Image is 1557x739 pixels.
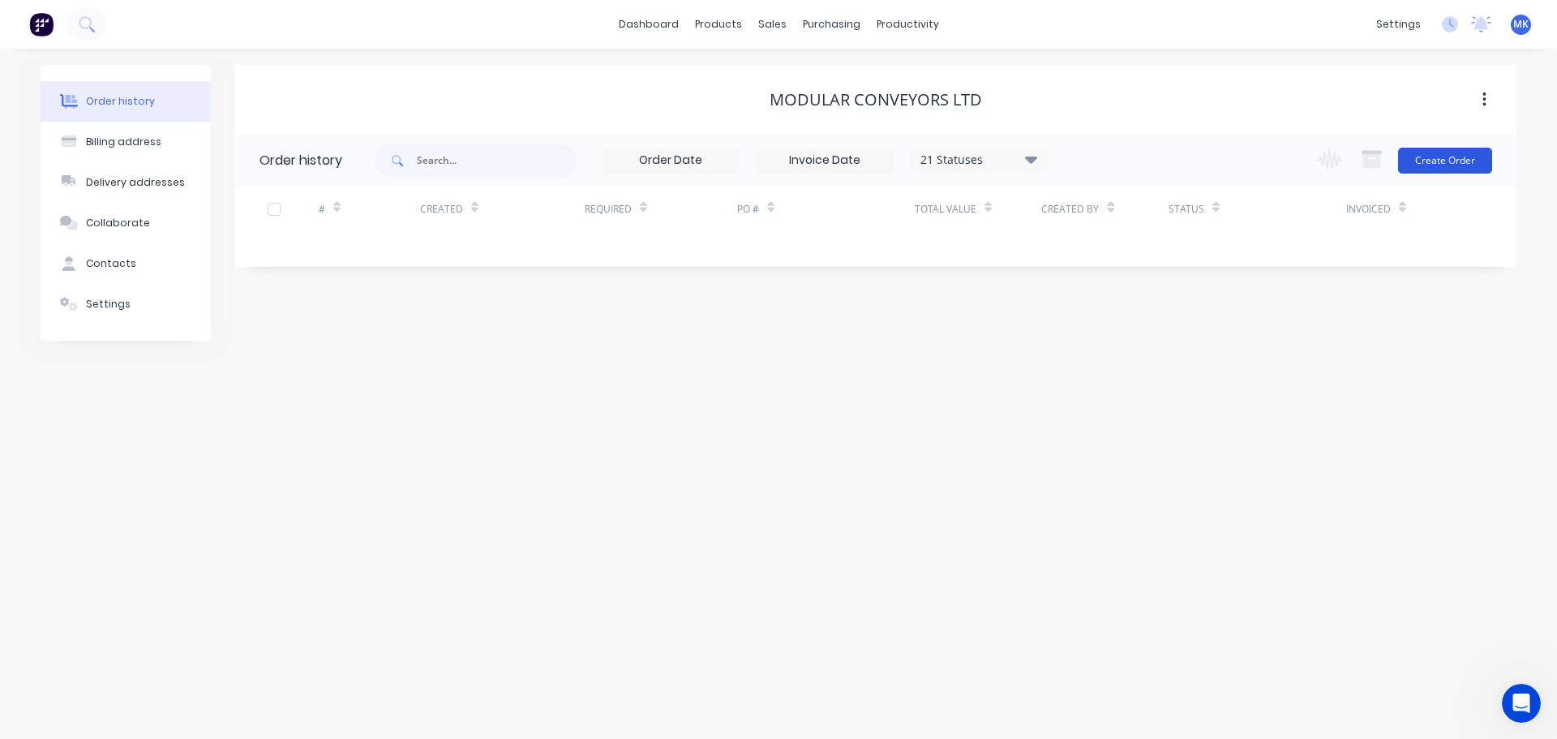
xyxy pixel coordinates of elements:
[1502,684,1541,723] iframe: Intercom live chat
[737,187,915,231] div: PO #
[420,187,585,231] div: Created
[1346,187,1448,231] div: Invoiced
[1346,202,1391,217] div: Invoiced
[603,148,739,173] input: Order Date
[29,12,54,37] img: Factory
[41,122,211,162] button: Billing address
[86,297,131,311] div: Settings
[41,284,211,324] button: Settings
[911,151,1047,169] div: 21 Statuses
[915,187,1041,231] div: Total Value
[1368,12,1429,37] div: settings
[1169,187,1346,231] div: Status
[420,202,463,217] div: Created
[770,90,982,110] div: Modular Conveyors Ltd
[259,151,342,170] div: Order history
[1513,17,1529,32] span: MK
[41,243,211,284] button: Contacts
[86,135,161,149] div: Billing address
[757,148,893,173] input: Invoice Date
[795,12,869,37] div: purchasing
[41,203,211,243] button: Collaborate
[1041,202,1099,217] div: Created By
[1169,202,1204,217] div: Status
[41,81,211,122] button: Order history
[86,256,136,271] div: Contacts
[915,202,976,217] div: Total Value
[41,162,211,203] button: Delivery addresses
[1041,187,1168,231] div: Created By
[869,12,947,37] div: productivity
[319,187,420,231] div: #
[737,202,759,217] div: PO #
[1398,148,1492,174] button: Create Order
[750,12,795,37] div: sales
[417,144,577,177] input: Search...
[86,94,155,109] div: Order history
[319,202,325,217] div: #
[687,12,750,37] div: products
[86,216,150,230] div: Collaborate
[585,187,737,231] div: Required
[611,12,687,37] a: dashboard
[585,202,632,217] div: Required
[86,175,185,190] div: Delivery addresses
